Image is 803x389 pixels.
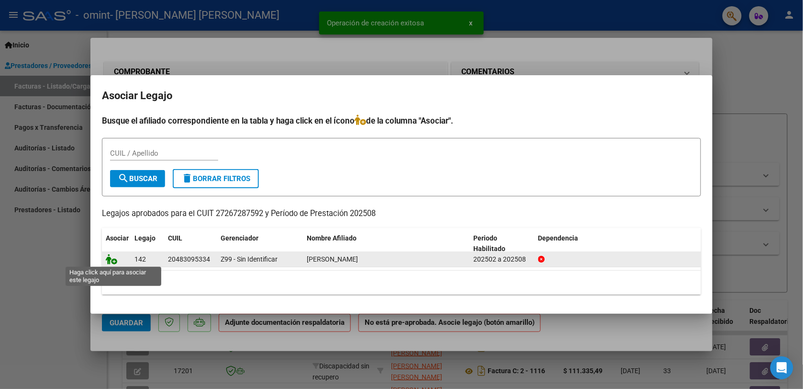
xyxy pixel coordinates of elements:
[102,87,701,105] h2: Asociar Legajo
[770,356,793,379] div: Open Intercom Messenger
[102,114,701,127] h4: Busque el afiliado correspondiente en la tabla y haga click en el ícono de la columna "Asociar".
[221,255,278,263] span: Z99 - Sin Identificar
[307,255,358,263] span: PIPPIA MART­N
[181,172,193,184] mat-icon: delete
[474,234,506,253] span: Periodo Habilitado
[131,228,164,260] datatable-header-cell: Legajo
[134,255,146,263] span: 142
[134,234,156,242] span: Legajo
[307,234,357,242] span: Nombre Afiliado
[535,228,702,260] datatable-header-cell: Dependencia
[168,234,182,242] span: CUIL
[538,234,579,242] span: Dependencia
[470,228,535,260] datatable-header-cell: Periodo Habilitado
[181,174,250,183] span: Borrar Filtros
[102,228,131,260] datatable-header-cell: Asociar
[303,228,470,260] datatable-header-cell: Nombre Afiliado
[221,234,258,242] span: Gerenciador
[106,234,129,242] span: Asociar
[118,174,157,183] span: Buscar
[110,170,165,187] button: Buscar
[118,172,129,184] mat-icon: search
[102,208,701,220] p: Legajos aprobados para el CUIT 27267287592 y Período de Prestación 202508
[168,254,210,265] div: 20483095334
[164,228,217,260] datatable-header-cell: CUIL
[217,228,303,260] datatable-header-cell: Gerenciador
[474,254,531,265] div: 202502 a 202508
[173,169,259,188] button: Borrar Filtros
[102,271,701,295] div: 1 registros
